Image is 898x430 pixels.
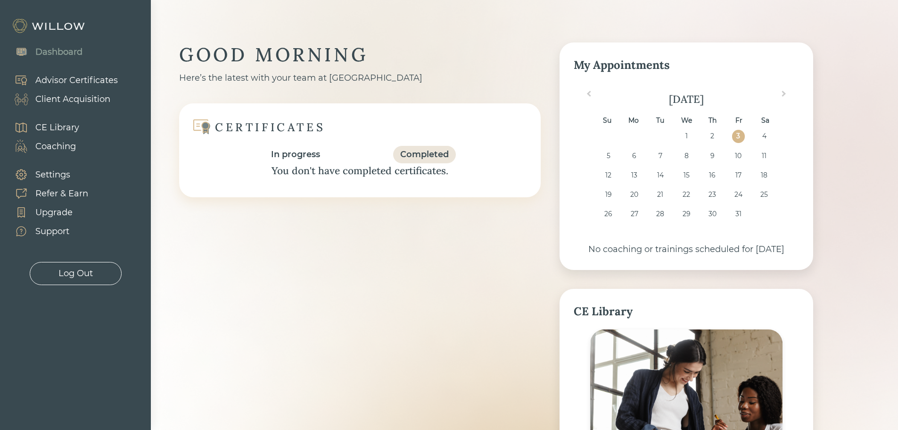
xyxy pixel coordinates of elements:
div: month 2025-10 [577,130,796,227]
a: Upgrade [5,203,88,222]
a: Coaching [5,137,79,156]
div: Advisor Certificates [35,74,118,87]
div: Fr [733,114,745,127]
div: No coaching or trainings scheduled for [DATE] [574,243,799,256]
div: Choose Thursday, October 30th, 2025 [706,208,719,220]
div: Choose Saturday, October 25th, 2025 [758,188,771,201]
div: Choose Thursday, October 16th, 2025 [706,169,719,182]
div: Choose Thursday, October 23rd, 2025 [706,188,719,201]
div: Choose Sunday, October 26th, 2025 [602,208,615,220]
div: Dashboard [35,46,82,59]
a: Refer & Earn [5,184,88,203]
div: CE Library [574,303,799,320]
div: CERTIFICATES [215,120,325,135]
div: [DATE] [574,92,799,107]
div: Choose Wednesday, October 22nd, 2025 [680,188,692,201]
div: Completed [400,148,449,161]
div: Choose Monday, October 13th, 2025 [628,169,641,182]
div: Choose Thursday, October 2nd, 2025 [706,130,719,143]
div: Choose Tuesday, October 7th, 2025 [654,150,667,162]
div: Choose Sunday, October 5th, 2025 [602,150,615,162]
div: You don't have completed certificates. [198,163,522,178]
div: In progress [271,148,320,161]
div: Support [35,225,69,238]
div: Choose Tuesday, October 14th, 2025 [654,169,667,182]
a: Client Acquisition [5,90,118,109]
div: Choose Wednesday, October 29th, 2025 [680,208,692,220]
div: Log Out [58,267,93,280]
div: Choose Thursday, October 9th, 2025 [706,150,719,162]
div: Choose Sunday, October 19th, 2025 [602,188,615,201]
div: Choose Wednesday, October 15th, 2025 [680,169,692,182]
div: Choose Friday, October 10th, 2025 [732,150,745,162]
div: Choose Wednesday, October 8th, 2025 [680,150,692,162]
div: Choose Tuesday, October 21st, 2025 [654,188,667,201]
div: My Appointments [574,57,799,74]
div: We [680,114,692,127]
div: Choose Tuesday, October 28th, 2025 [654,208,667,220]
a: Advisor Certificates [5,71,118,90]
div: Su [601,114,614,127]
div: Mo [627,114,640,127]
div: Choose Saturday, October 18th, 2025 [758,169,771,182]
div: Choose Wednesday, October 1st, 2025 [680,130,692,143]
div: Choose Saturday, October 11th, 2025 [758,150,771,162]
button: Next Month [777,89,792,104]
div: Coaching [35,140,76,153]
img: Willow [12,18,87,34]
button: Previous Month [580,89,595,104]
div: Choose Monday, October 27th, 2025 [628,208,641,220]
div: Sa [759,114,772,127]
div: Here’s the latest with your team at [GEOGRAPHIC_DATA] [179,72,541,84]
div: Upgrade [35,206,73,219]
div: Client Acquisition [35,93,110,106]
div: GOOD MORNING [179,42,541,67]
div: Settings [35,169,70,181]
a: CE Library [5,118,79,137]
div: Refer & Earn [35,187,88,200]
a: Settings [5,165,88,184]
div: Choose Monday, October 6th, 2025 [628,150,641,162]
div: Choose Sunday, October 12th, 2025 [602,169,615,182]
div: CE Library [35,121,79,134]
div: Tu [654,114,667,127]
div: Choose Monday, October 20th, 2025 [628,188,641,201]
a: Dashboard [5,42,82,61]
div: Choose Friday, October 17th, 2025 [732,169,745,182]
div: Choose Friday, October 3rd, 2025 [732,130,745,143]
div: Choose Friday, October 24th, 2025 [732,188,745,201]
div: Choose Saturday, October 4th, 2025 [758,130,771,143]
div: Th [706,114,719,127]
div: Choose Friday, October 31st, 2025 [732,208,745,220]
